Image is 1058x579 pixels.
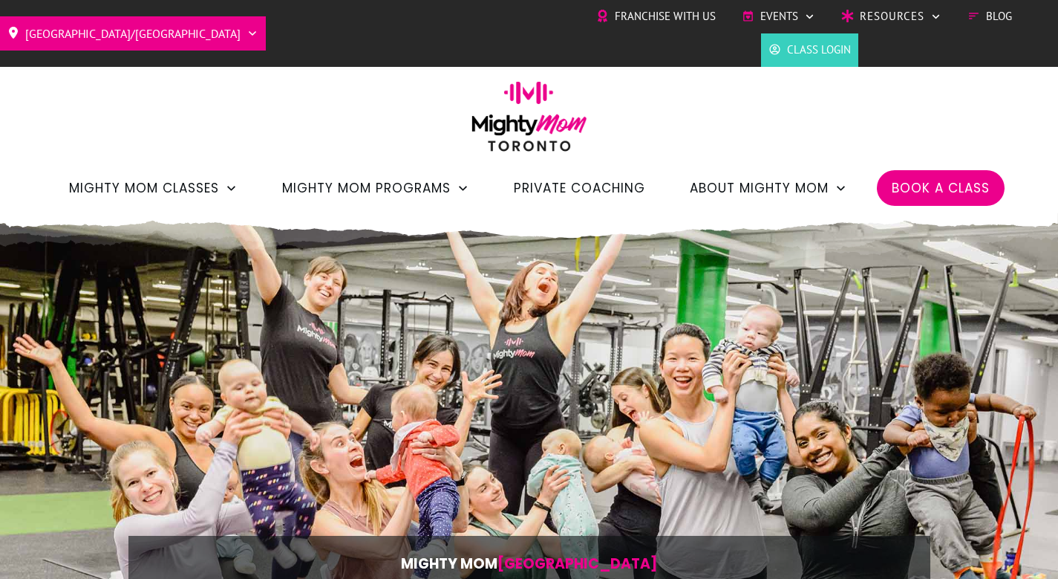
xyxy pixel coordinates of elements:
a: Mighty Mom Programs [282,175,469,201]
span: Resources [860,5,924,28]
span: Franchise with Us [615,5,716,28]
span: Mighty Mom Programs [282,175,451,201]
span: About Mighty Mom [690,175,829,201]
a: Class Login [768,39,851,61]
span: Events [760,5,798,28]
a: Events [742,5,815,28]
img: mightymom-logo-toronto [464,81,595,162]
a: Franchise with Us [596,5,716,28]
span: [GEOGRAPHIC_DATA]/[GEOGRAPHIC_DATA] [25,22,241,45]
span: Blog [986,5,1012,28]
a: Resources [841,5,941,28]
span: Class Login [787,39,851,61]
a: About Mighty Mom [690,175,847,201]
a: Private Coaching [514,175,645,201]
p: Mighty Mom [174,551,885,576]
a: [GEOGRAPHIC_DATA]/[GEOGRAPHIC_DATA] [7,22,258,45]
span: [GEOGRAPHIC_DATA] [497,554,658,574]
a: Blog [967,5,1012,28]
a: Mighty Mom Classes [69,175,238,201]
span: Mighty Mom Classes [69,175,219,201]
a: Book a Class [892,175,990,201]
